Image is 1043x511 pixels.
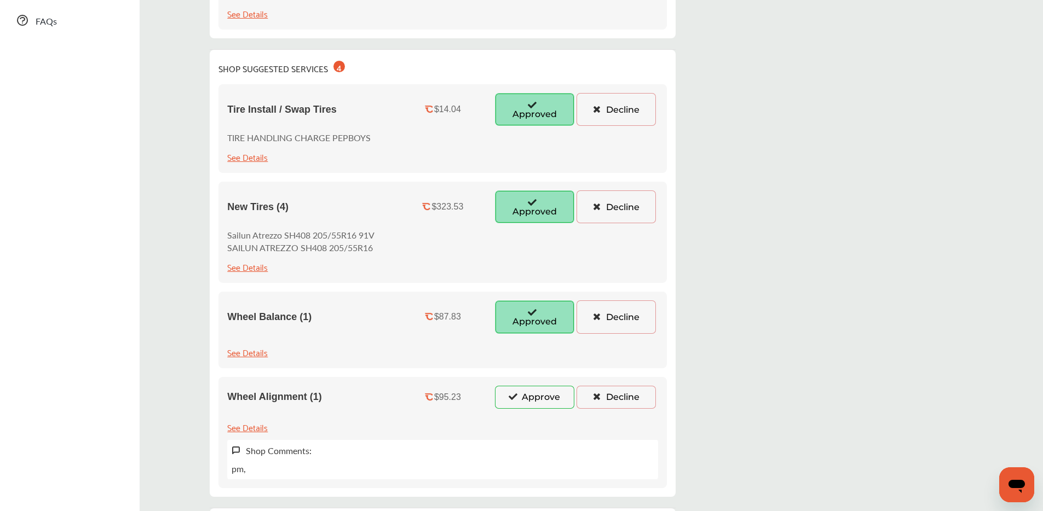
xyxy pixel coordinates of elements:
[495,93,574,126] button: Approved
[227,6,268,21] div: See Details
[227,345,268,359] div: See Details
[36,15,57,29] span: FAQs
[227,104,336,115] span: Tire Install / Swap Tires
[434,312,461,322] div: $87.83
[577,190,656,223] button: Decline
[232,446,240,455] img: svg+xml;base64,PHN2ZyB3aWR0aD0iMTYiIGhlaWdodD0iMTciIHZpZXdCb3g9IjAgMCAxNiAxNyIgZmlsbD0ibm9uZSIgeG...
[227,311,312,323] span: Wheel Balance (1)
[227,131,371,144] p: TIRE HANDLING CHARGE PEPBOYS
[227,149,268,164] div: See Details
[495,300,574,333] button: Approved
[434,392,461,402] div: $95.23
[10,6,129,34] a: FAQs
[495,386,574,409] button: Approve
[434,104,461,114] div: $14.04
[495,190,574,223] button: Approved
[577,386,656,409] button: Decline
[577,93,656,126] button: Decline
[227,201,289,213] span: New Tires (4)
[227,229,374,241] p: Sailun Atrezzo SH408 205/55R16 91V
[232,462,246,475] p: pm,
[227,241,374,254] p: SAILUN ATREZZO SH408 205/55R16
[227,391,321,403] span: Wheel Alignment (1)
[227,420,268,434] div: See Details
[246,444,312,457] label: Shop Comments:
[999,467,1034,502] iframe: Button to launch messaging window
[227,259,268,274] div: See Details
[577,300,656,333] button: Decline
[218,59,345,76] div: SHOP SUGGESTED SERVICES
[431,202,463,212] div: $323.53
[333,61,345,72] div: 4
